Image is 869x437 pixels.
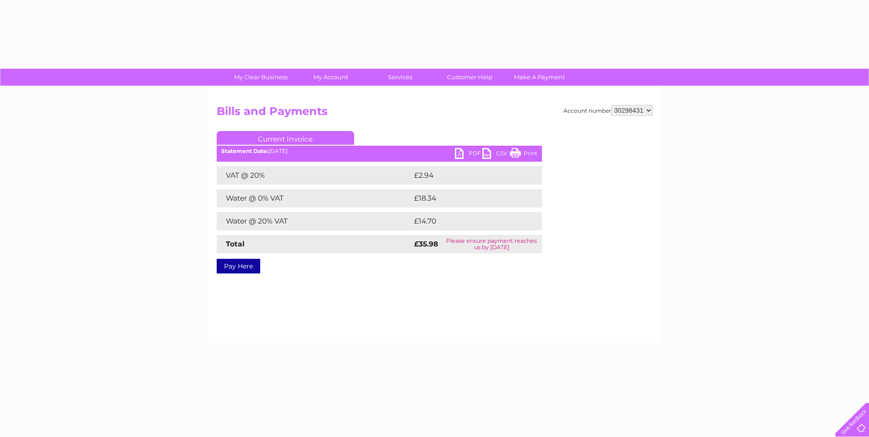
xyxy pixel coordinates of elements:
[455,148,482,161] a: PDF
[502,69,577,86] a: Make A Payment
[362,69,438,86] a: Services
[563,105,653,116] div: Account number
[217,166,412,185] td: VAT @ 20%
[412,212,523,230] td: £14.70
[412,189,523,208] td: £18.34
[432,69,508,86] a: Customer Help
[217,148,542,154] div: [DATE]
[217,189,412,208] td: Water @ 0% VAT
[221,147,268,154] b: Statement Date:
[223,69,299,86] a: My Clear Business
[510,148,537,161] a: Print
[293,69,368,86] a: My Account
[217,131,354,145] a: Current Invoice
[226,240,245,248] strong: Total
[442,235,542,253] td: Please ensure payment reaches us by [DATE]
[482,148,510,161] a: CSV
[217,212,412,230] td: Water @ 20% VAT
[412,166,521,185] td: £2.94
[414,240,438,248] strong: £35.98
[217,105,653,122] h2: Bills and Payments
[217,259,260,273] a: Pay Here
